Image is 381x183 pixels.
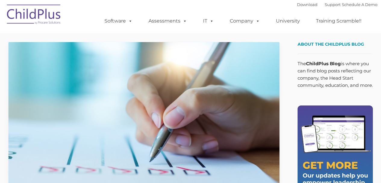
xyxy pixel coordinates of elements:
font: | [297,2,377,7]
p: The is where you can find blog posts reflecting our company, the Head Start community, education,... [298,60,373,89]
a: Assessments [142,15,193,27]
a: Support [325,2,341,7]
span: About the ChildPlus Blog [298,41,364,47]
a: IT [197,15,220,27]
a: Download [297,2,317,7]
strong: ChildPlus Blog [306,61,341,66]
a: Schedule A Demo [342,2,377,7]
a: Company [224,15,266,27]
a: Training Scramble!! [310,15,367,27]
a: Software [98,15,139,27]
a: University [270,15,306,27]
img: ChildPlus by Procare Solutions [4,0,64,30]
